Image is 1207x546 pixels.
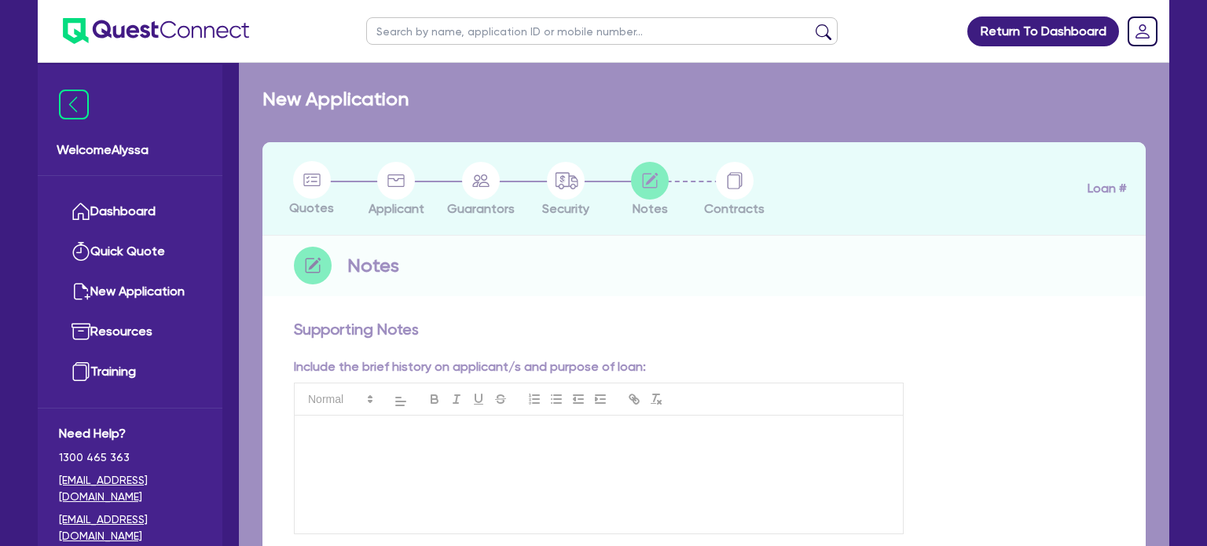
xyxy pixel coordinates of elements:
img: icon-menu-close [59,90,89,119]
a: Dashboard [59,192,201,232]
input: Search by name, application ID or mobile number... [366,17,838,45]
a: Resources [59,312,201,352]
a: New Application [59,272,201,312]
a: Dropdown toggle [1122,11,1163,52]
a: Training [59,352,201,392]
img: training [72,362,90,381]
span: Welcome Alyssa [57,141,204,159]
img: resources [72,322,90,341]
a: [EMAIL_ADDRESS][DOMAIN_NAME] [59,511,201,544]
span: Need Help? [59,424,201,443]
span: 1300 465 363 [59,449,201,466]
a: Quick Quote [59,232,201,272]
img: quest-connect-logo-blue [63,18,249,44]
img: quick-quote [72,242,90,261]
a: [EMAIL_ADDRESS][DOMAIN_NAME] [59,472,201,505]
a: Return To Dashboard [967,16,1119,46]
img: new-application [72,282,90,301]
